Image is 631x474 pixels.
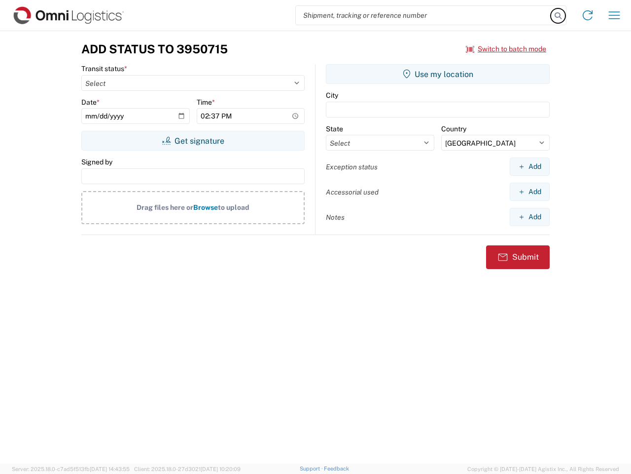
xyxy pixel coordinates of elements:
label: City [326,91,338,100]
label: Notes [326,213,345,222]
span: [DATE] 10:20:09 [201,466,241,472]
label: Time [197,98,215,107]
label: Date [81,98,100,107]
button: Use my location [326,64,550,84]
label: Accessorial used [326,188,379,197]
span: Server: 2025.18.0-c7ad5f513fb [12,466,130,472]
button: Submit [486,245,550,269]
label: Transit status [81,64,127,73]
label: State [326,124,343,133]
span: to upload [218,203,249,211]
span: Drag files here or [137,203,193,211]
a: Support [300,466,324,472]
button: Switch to batch mode [466,41,546,57]
a: Feedback [324,466,349,472]
button: Add [510,183,550,201]
span: [DATE] 14:43:55 [90,466,130,472]
h3: Add Status to 3950715 [81,42,228,56]
span: Client: 2025.18.0-27d3021 [134,466,241,472]
label: Country [441,124,466,133]
input: Shipment, tracking or reference number [296,6,551,25]
label: Exception status [326,162,378,171]
button: Add [510,158,550,176]
button: Add [510,208,550,226]
button: Get signature [81,131,305,151]
label: Signed by [81,158,112,166]
span: Copyright © [DATE]-[DATE] Agistix Inc., All Rights Reserved [467,465,619,474]
span: Browse [193,203,218,211]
